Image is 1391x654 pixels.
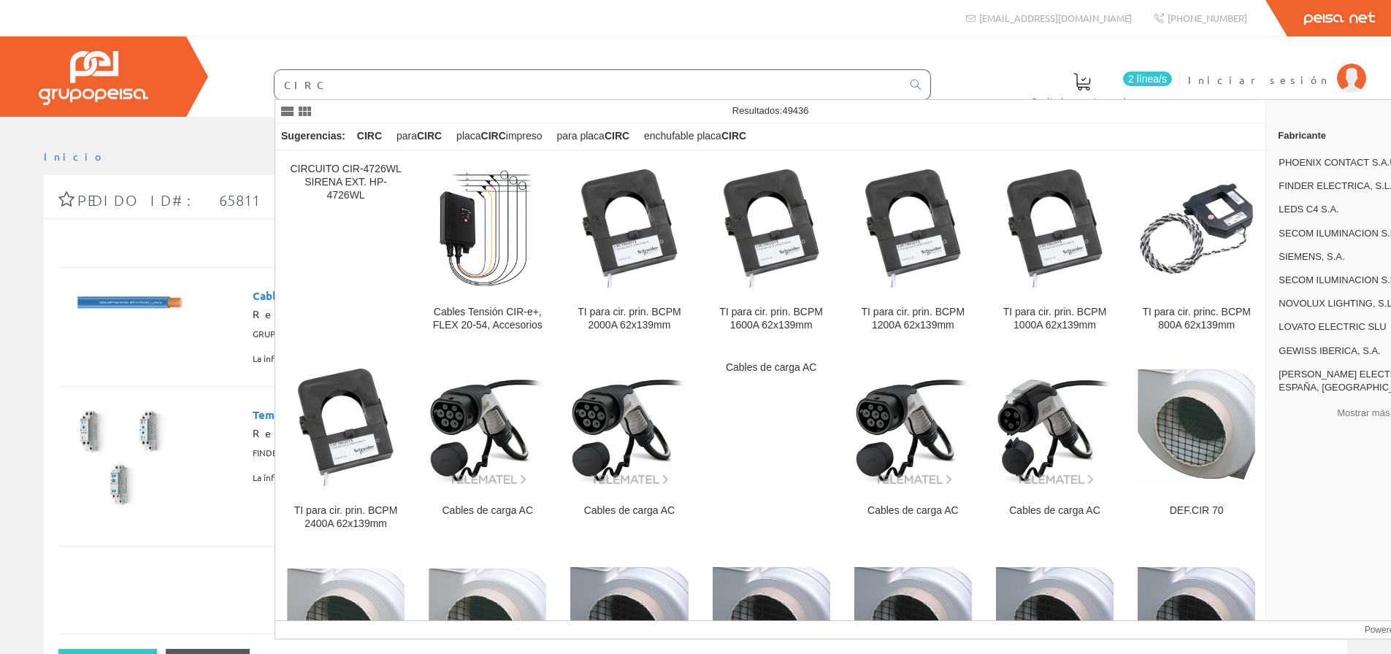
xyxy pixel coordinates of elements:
span: La información sobre el stock estará disponible cuando se identifique. [253,466,531,490]
div: Cables Tensión CIR-e+, FLEX 20-54, Accesorios [429,306,546,332]
a: Iniciar sesión [1188,61,1366,74]
span: 49436 [782,105,808,116]
div: TI para cir. prin. BCPM 1600A 62x139mm [713,306,830,332]
strong: CIRC [605,130,629,142]
span: Pedido actual [1032,93,1132,108]
input: Buscar ... [275,70,902,99]
a: Cables Tensión CIR-e+, FLEX 20-54, Accesorios Cables Tensión CIR-e+, FLEX 20-54, Accesorios [417,151,558,349]
img: TI para cir. princ. BCPM 800A 62x139mm [1138,169,1255,287]
img: Cables de carga AC [570,369,688,486]
strong: CIRC [481,130,506,142]
a: TI para cir. princ. BCPM 800A 62x139mm TI para cir. princ. BCPM 800A 62x139mm [1126,151,1267,349]
div: Cables de carga AC [996,504,1114,518]
strong: CIRC [357,130,382,142]
div: Cables de carga AC [854,504,972,518]
span: Iniciar sesión [1188,72,1330,87]
img: Foto artículo Cable EXZHELLENT Class 750 V (AS) H07Z1-K TYPE 2 (AS) 1x16 (NEGRO) CAJA_ROLLO 100m ... [64,282,204,332]
div: TI para cir. prin. BCPM 1000A 62x139mm [996,306,1114,332]
div: Ref. 800102400000 [253,426,859,441]
div: TI para cir. prin. BCPM 2400A 62x139mm [287,504,405,531]
strong: CIRC [417,130,442,142]
div: TI para cir. prin. BCPM 2000A 62x139mm [570,306,688,332]
a: TI para cir. prin. BCPM 1200A 62x139mm TI para cir. prin. BCPM 1200A 62x139mm [843,151,984,349]
span: Temporizador modular multifunción SERIE 80, 1 contacto conmutado, 16A, 12...240V AC_DC [253,401,737,426]
div: TI para cir. prin. BCPM 1200A 62x139mm [854,306,972,332]
a: TI para cir. prin. BCPM 2000A 62x139mm TI para cir. prin. BCPM 2000A 62x139mm [559,151,700,349]
img: Grupo Peisa [39,51,148,105]
a: Cables de carga AC Cables de carga AC [843,350,984,547]
img: Cables de carga AC [996,369,1114,486]
img: Foto artículo Temporizador modular multifunción SERIE 80, 1 contacto conmutado, 16A, 12...240V AC... [64,401,174,511]
img: TI para cir. prin. BCPM 2000A 62x139mm [570,169,688,287]
img: TI para cir. prin. BCPM 1200A 62x139mm [854,169,972,287]
div: Cables de carga AC [429,504,546,518]
img: TI para cir. prin. BCPM 2400A 62x139mm [287,369,405,486]
span: Cable EXZHELLENT Class 750 V (AS) H07Z1-K TYPE 2 (AS) 1x16 (NEGRO) CAJA_ROLLO 100m [253,282,740,307]
img: Cables de carga AC [429,369,546,486]
img: Cables de carga AC [854,369,972,486]
div: CIRCUITO CIR-4726WL SIRENA EXT. HP-4726WL [287,163,405,202]
strong: CIRC [721,130,746,142]
div: Sugerencias: [275,126,348,147]
img: TI para cir. prin. BCPM 1600A 62x139mm [713,169,830,287]
div: TI para cir. princ. BCPM 800A 62x139mm [1138,306,1255,332]
a: Cables de carga AC Cables de carga AC [559,350,700,547]
a: Inicio [44,150,106,163]
div: enchufable placa [638,123,752,150]
span: FINDER ELECTRICA, S.L.U. [253,441,355,466]
span: Pedido ID#: 65811 | [DATE] 12:57:56 | Cliente Invitado 1398562858 (1398562858) [77,191,883,209]
div: DEF.CIR 70 [1138,504,1255,518]
a: CIRCUITO CIR-4726WL SIRENA EXT. HP-4726WL [275,151,416,349]
img: DEF.CIR 70 [1138,369,1255,485]
div: Cables de carga AC [570,504,688,518]
div: para placa [551,123,636,150]
a: Cables de carga AC Cables de carga AC [984,350,1125,547]
a: Cables de carga AC Cables de carga AC [417,350,558,547]
img: Cables Tensión CIR-e+, FLEX 20-54, Accesorios [429,169,546,287]
img: TI para cir. prin. BCPM 1000A 62x139mm [996,169,1114,287]
a: TI para cir. prin. BCPM 1600A 62x139mm TI para cir. prin. BCPM 1600A 62x139mm [701,151,842,349]
div: Cables de carga AC [713,361,830,374]
span: 2 línea/s [1123,72,1172,86]
span: Resultados: [732,105,809,116]
a: TI para cir. prin. BCPM 2400A 62x139mm TI para cir. prin. BCPM 2400A 62x139mm [275,350,416,547]
a: 2 línea/s Pedido actual [1018,61,1176,114]
a: DEF.CIR 70 DEF.CIR 70 [1126,350,1267,547]
a: Cables de carga AC [701,350,842,547]
div: Ref. 20302844 [253,307,859,322]
span: La información sobre el stock estará disponible cuando se identifique. [253,347,531,372]
div: Total pedido: Total líneas: [58,546,1333,634]
a: TI para cir. prin. BCPM 1000A 62x139mm TI para cir. prin. BCPM 1000A 62x139mm [984,151,1125,349]
span: [PHONE_NUMBER] [1168,12,1247,24]
div: placa impreso [451,123,548,150]
span: GRUPO GENERAL CABLE [DOMAIN_NAME] [253,322,423,347]
div: para [391,123,448,150]
span: [EMAIL_ADDRESS][DOMAIN_NAME] [979,12,1132,24]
